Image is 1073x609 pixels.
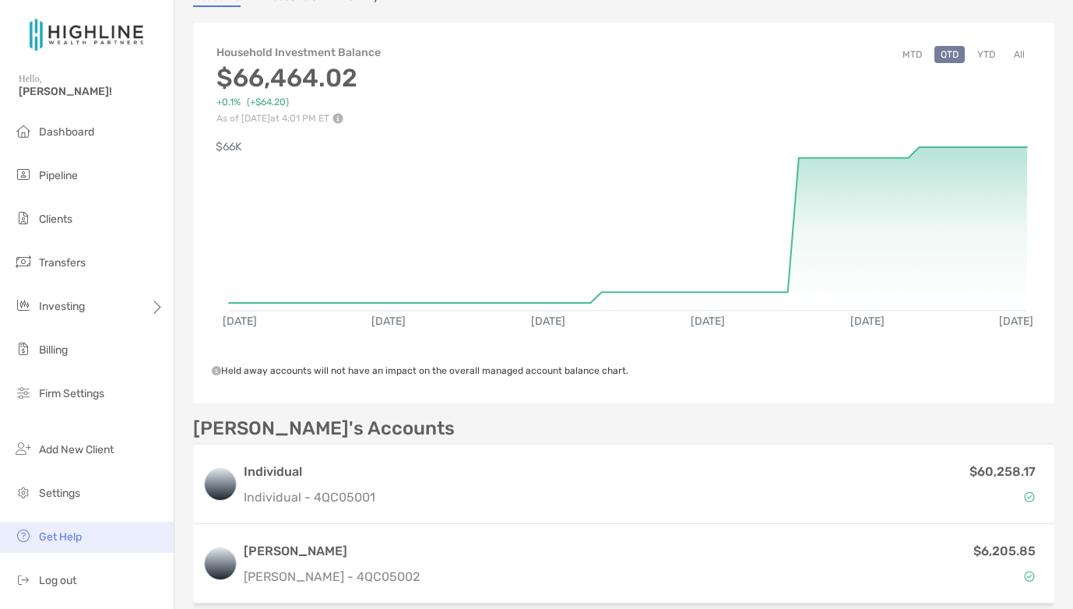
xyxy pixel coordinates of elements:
[244,463,375,481] h3: Individual
[14,165,33,184] img: pipeline icon
[14,526,33,545] img: get-help icon
[19,85,164,98] span: [PERSON_NAME]!
[691,315,725,328] text: [DATE]
[896,46,928,63] button: MTD
[934,46,965,63] button: QTD
[14,252,33,271] img: transfers icon
[14,209,33,227] img: clients icon
[247,97,289,108] span: (+$64.20)
[1008,46,1031,63] button: All
[14,383,33,402] img: firm-settings icon
[999,315,1033,328] text: [DATE]
[216,140,242,153] text: $66K
[39,443,114,456] span: Add New Client
[14,296,33,315] img: investing icon
[850,315,885,328] text: [DATE]
[1024,491,1035,502] img: Account Status icon
[1024,571,1035,582] img: Account Status icon
[39,169,78,182] span: Pipeline
[216,63,381,93] h3: $66,464.02
[371,315,406,328] text: [DATE]
[205,548,236,579] img: logo account
[39,574,76,587] span: Log out
[14,121,33,140] img: dashboard icon
[244,488,375,507] p: Individual - 4QC05001
[332,113,343,124] img: Performance Info
[39,487,80,500] span: Settings
[216,97,241,108] span: +0.1%
[39,300,85,313] span: Investing
[14,483,33,502] img: settings icon
[39,343,68,357] span: Billing
[244,542,420,561] h3: [PERSON_NAME]
[39,256,86,269] span: Transfers
[39,387,104,400] span: Firm Settings
[244,567,420,586] p: [PERSON_NAME] - 4QC05002
[39,213,72,226] span: Clients
[971,46,1001,63] button: YTD
[973,541,1036,561] p: $6,205.85
[205,469,236,500] img: logo account
[531,315,565,328] text: [DATE]
[14,340,33,358] img: billing icon
[223,315,257,328] text: [DATE]
[39,530,82,544] span: Get Help
[19,6,155,62] img: Zoe Logo
[216,46,381,59] h4: Household Investment Balance
[193,419,455,438] p: [PERSON_NAME]'s Accounts
[14,439,33,458] img: add_new_client icon
[216,113,381,124] p: As of [DATE] at 4:01 PM ET
[212,365,628,376] span: Held away accounts will not have an impact on the overall managed account balance chart.
[39,125,94,139] span: Dashboard
[14,570,33,589] img: logout icon
[969,462,1036,481] p: $60,258.17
